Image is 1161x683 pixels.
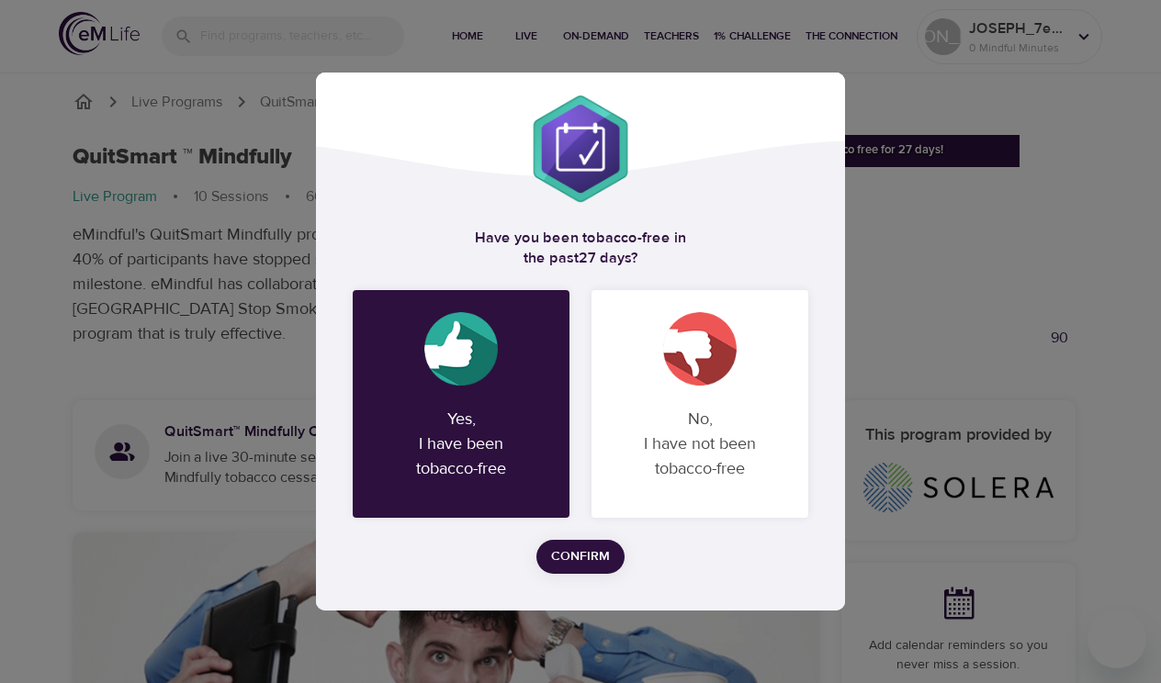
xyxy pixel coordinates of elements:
button: Confirm [536,540,625,574]
img: thumbs-up.png [424,312,498,386]
p: Yes, I have been tobacco-free [375,392,547,496]
span: Confirm [551,545,610,568]
img: Set_Quit_Date.png [525,94,636,204]
p: No, I have not been tobacco-free [614,392,786,496]
strong: 27 days [579,249,631,267]
h5: Have you been tobacco-free in the past ? [353,229,808,268]
img: thumbs-down.png [663,312,737,386]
